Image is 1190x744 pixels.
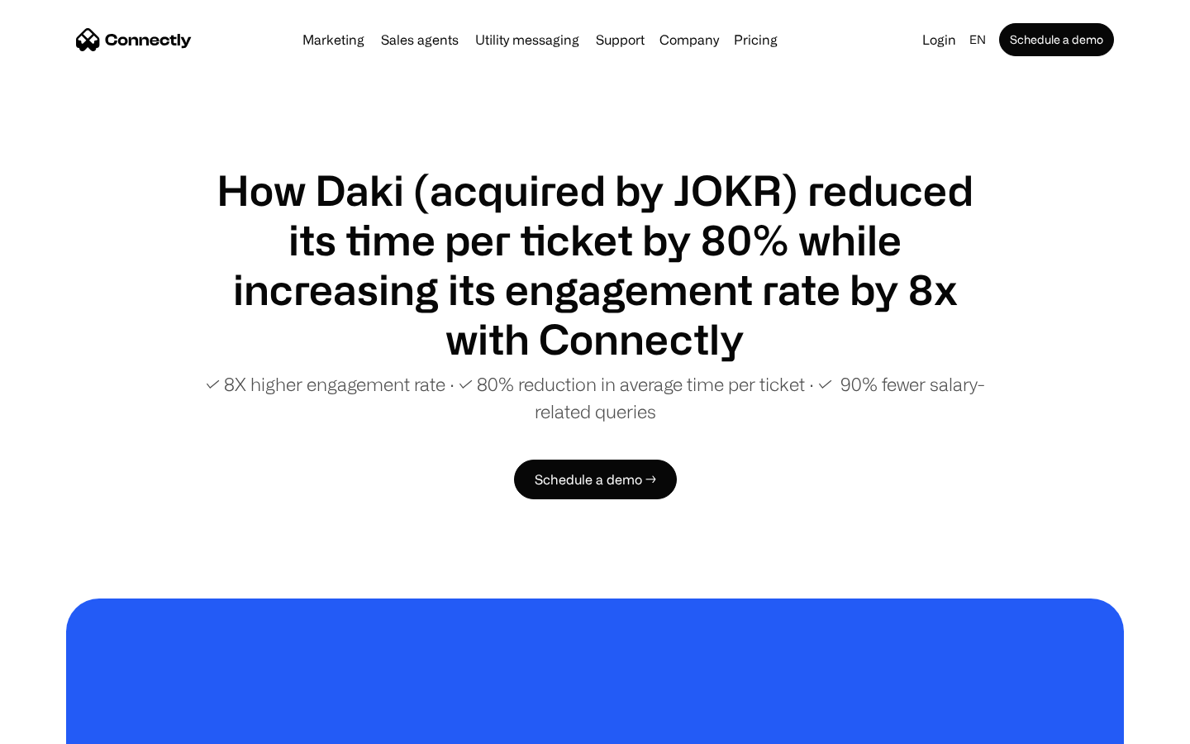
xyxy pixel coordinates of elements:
[469,33,586,46] a: Utility messaging
[374,33,465,46] a: Sales agents
[296,33,371,46] a: Marketing
[33,715,99,738] ul: Language list
[999,23,1114,56] a: Schedule a demo
[727,33,784,46] a: Pricing
[916,28,963,51] a: Login
[589,33,651,46] a: Support
[17,713,99,738] aside: Language selected: English
[514,460,677,499] a: Schedule a demo →
[659,28,719,51] div: Company
[198,165,992,364] h1: How Daki (acquired by JOKR) reduced its time per ticket by 80% while increasing its engagement ra...
[198,370,992,425] p: ✓ 8X higher engagement rate ∙ ✓ 80% reduction in average time per ticket ∙ ✓ 90% fewer salary-rel...
[969,28,986,51] div: en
